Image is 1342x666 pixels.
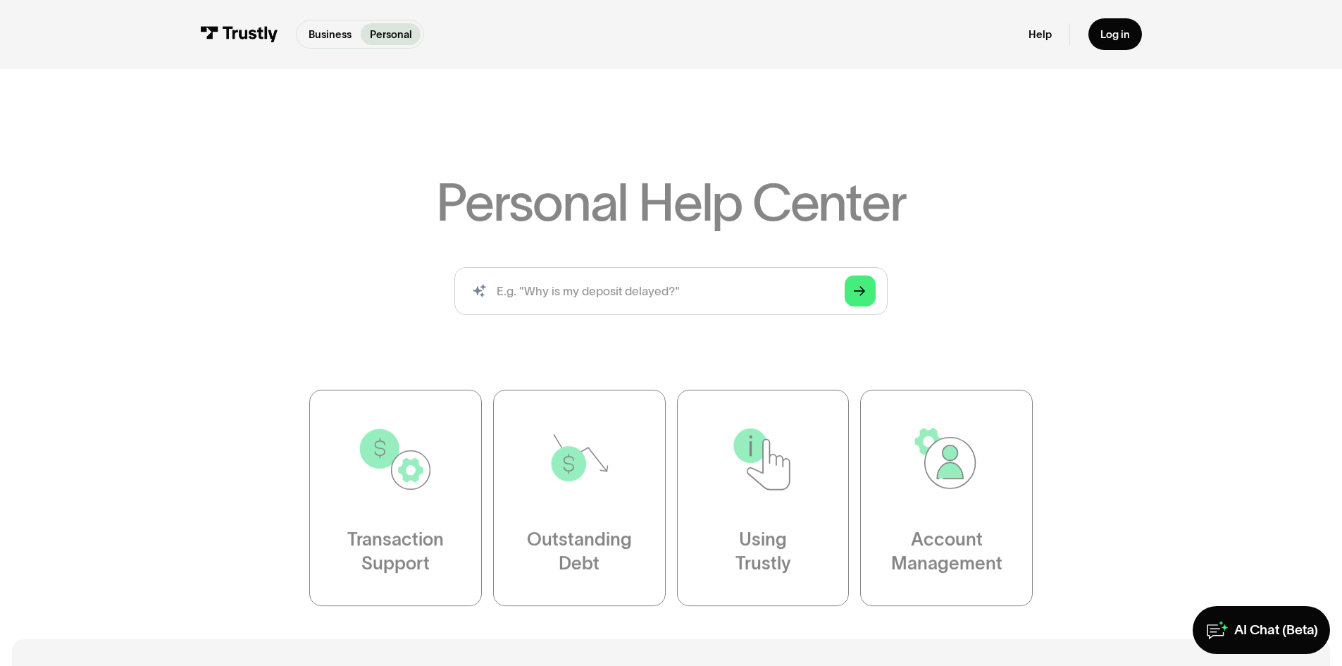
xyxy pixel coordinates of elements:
[493,390,666,607] a: OutstandingDebt
[370,27,412,42] p: Personal
[1088,18,1142,50] a: Log in
[454,267,888,315] form: Search
[677,390,850,607] a: UsingTrustly
[1193,606,1330,654] a: AI Chat (Beta)
[527,529,632,576] div: Outstanding Debt
[735,529,790,576] div: Using Trustly
[1100,27,1130,41] div: Log in
[361,23,421,45] a: Personal
[1234,622,1318,639] div: AI Chat (Beta)
[299,23,360,45] a: Business
[860,390,1033,607] a: AccountManagement
[1029,27,1052,41] a: Help
[454,267,888,315] input: search
[347,529,444,576] div: Transaction Support
[309,390,482,607] a: TransactionSupport
[309,27,352,42] p: Business
[436,176,905,228] h1: Personal Help Center
[200,26,278,42] img: Trustly Logo
[891,529,1002,576] div: Account Management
